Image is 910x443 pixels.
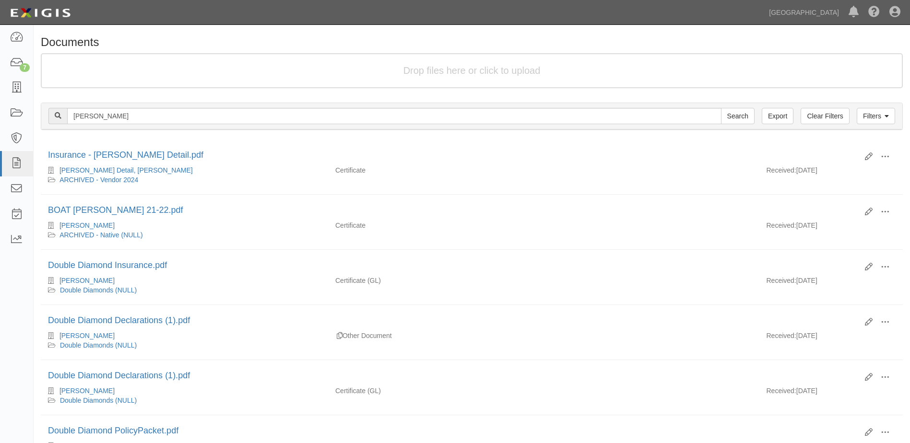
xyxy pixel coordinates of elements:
div: Double Diamond Declarations (1).pdf [48,315,858,327]
a: [PERSON_NAME] [59,277,115,284]
p: Received: [766,331,796,340]
input: Search [721,108,755,124]
div: Double Diamonds (NULL) [48,340,321,350]
h1: Documents [41,36,903,48]
div: [DATE] [759,331,902,345]
div: [DATE] [759,386,902,400]
div: Double Diamonds (NULL) [48,285,321,295]
a: Double Diamonds (NULL) [60,341,137,349]
div: ARCHIVED - Vendor 2024 [48,175,321,185]
img: logo-5460c22ac91f19d4615b14bd174203de0afe785f0fc80cf4dbbc73dc1793850b.png [7,4,73,22]
a: Double Diamond Declarations (1).pdf [48,371,190,380]
div: 7 [20,63,30,72]
a: [PERSON_NAME] [59,221,115,229]
div: Womble Detail, Gabe Womble [48,165,321,175]
div: Certificate [328,221,544,230]
a: Double Diamonds (NULL) [60,286,137,294]
div: Effective - Expiration [544,331,759,331]
div: Adam F Gambel [48,221,321,230]
p: Received: [766,221,796,230]
p: Received: [766,165,796,175]
input: Search [67,108,721,124]
a: Clear Filters [801,108,849,124]
div: General Liability [328,276,544,285]
div: General Liability [328,386,544,396]
div: Double Diamonds (NULL) [48,396,321,405]
div: Double Diamond Insurance.pdf [48,259,858,272]
div: [DATE] [759,276,902,290]
div: Duplicate [337,331,343,340]
i: Help Center - Complianz [868,7,880,18]
a: [PERSON_NAME] [59,332,115,339]
a: [PERSON_NAME] Detail, [PERSON_NAME] [59,166,193,174]
p: Received: [766,386,796,396]
a: Filters [857,108,895,124]
a: Export [762,108,793,124]
a: Double Diamond PolicyPacket.pdf [48,426,178,435]
a: [GEOGRAPHIC_DATA] [764,3,844,22]
a: ARCHIVED - Native (NULL) [59,231,142,239]
div: [DATE] [759,165,902,180]
div: Certificate [328,165,544,175]
a: [PERSON_NAME] [59,387,115,395]
div: Ronald J. Mallia [48,331,321,340]
div: Insurance - Womble Detail.pdf [48,149,858,162]
a: Insurance - [PERSON_NAME] Detail.pdf [48,150,203,160]
a: ARCHIVED - Vendor 2024 [59,176,138,184]
a: Double Diamonds (NULL) [60,396,137,404]
div: Effective - Expiration [544,386,759,386]
div: BOAT GAMBLE, ADAM 21-22.pdf [48,204,858,217]
div: ARCHIVED - Native (NULL) [48,230,321,240]
button: Drop files here or click to upload [403,64,541,78]
div: Double Diamond PolicyPacket.pdf [48,425,858,437]
a: Double Diamond Insurance.pdf [48,260,167,270]
div: Effective - Expiration [544,441,759,442]
div: Ronald J. Mallia [48,276,321,285]
a: BOAT [PERSON_NAME] 21-22.pdf [48,205,183,215]
p: Received: [766,276,796,285]
div: [DATE] [759,221,902,235]
div: Ronald J. Mallia [48,386,321,396]
div: Double Diamond Declarations (1).pdf [48,370,858,382]
a: Double Diamond Declarations (1).pdf [48,315,190,325]
div: Other Document [328,331,544,340]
